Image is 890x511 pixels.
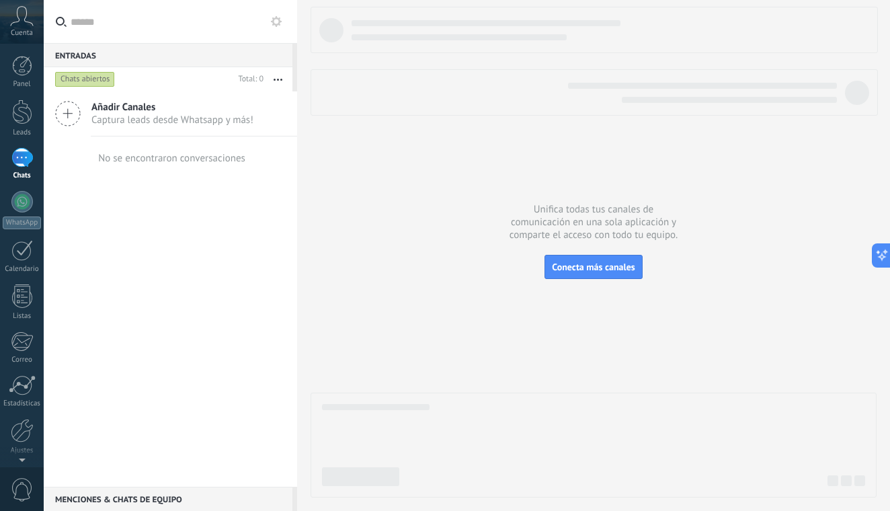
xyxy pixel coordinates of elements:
[44,487,292,511] div: Menciones & Chats de equipo
[264,67,292,91] button: Más
[91,101,253,114] span: Añadir Canales
[3,312,42,321] div: Listas
[98,152,245,165] div: No se encontraron conversaciones
[11,29,33,38] span: Cuenta
[544,255,642,279] button: Conecta más canales
[3,128,42,137] div: Leads
[3,446,42,455] div: Ajustes
[91,114,253,126] span: Captura leads desde Whatsapp y más!
[44,43,292,67] div: Entradas
[3,80,42,89] div: Panel
[55,71,115,87] div: Chats abiertos
[552,261,635,273] span: Conecta más canales
[3,265,42,274] div: Calendario
[3,217,41,229] div: WhatsApp
[3,399,42,408] div: Estadísticas
[3,171,42,180] div: Chats
[233,73,264,86] div: Total: 0
[3,356,42,364] div: Correo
